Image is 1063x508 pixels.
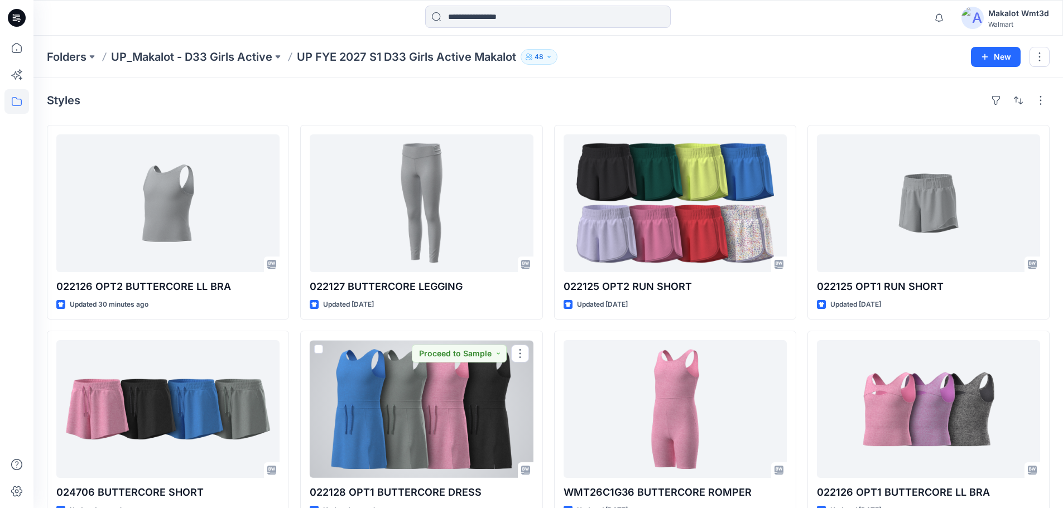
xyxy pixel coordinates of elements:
p: Updated [DATE] [323,299,374,311]
h4: Styles [47,94,80,107]
p: 024706 BUTTERCORE SHORT [56,485,280,500]
p: 022126 OPT2 BUTTERCORE LL BRA [56,279,280,294]
p: Updated [DATE] [830,299,881,311]
a: WMT26C1G36 BUTTERCORE ROMPER [564,340,787,478]
p: 022128 OPT1 BUTTERCORE DRESS [310,485,533,500]
p: 48 [535,51,543,63]
button: New [971,47,1021,67]
a: Folders [47,49,86,65]
p: 022125 OPT1 RUN SHORT [817,279,1040,294]
p: WMT26C1G36 BUTTERCORE ROMPER [564,485,787,500]
a: 022126 OPT1 BUTTERCORE LL BRA [817,340,1040,478]
p: 022125 OPT2 RUN SHORT [564,279,787,294]
button: 48 [521,49,557,65]
a: 022125 OPT1 RUN SHORT [817,134,1040,272]
p: 022127 BUTTERCORE LEGGING [310,279,533,294]
div: Makalot Wmt3d [988,7,1049,20]
a: 022126 OPT2 BUTTERCORE LL BRA [56,134,280,272]
a: 022127 BUTTERCORE LEGGING [310,134,533,272]
a: 022125 OPT2 RUN SHORT [564,134,787,272]
p: Updated 30 minutes ago [70,299,148,311]
a: UP_Makalot - D33 Girls Active [111,49,272,65]
img: avatar [961,7,984,29]
p: UP FYE 2027 S1 D33 Girls Active Makalot [297,49,516,65]
div: Walmart [988,20,1049,28]
a: 024706 BUTTERCORE SHORT [56,340,280,478]
a: 022128 OPT1 BUTTERCORE DRESS [310,340,533,478]
p: 022126 OPT1 BUTTERCORE LL BRA [817,485,1040,500]
p: Updated [DATE] [577,299,628,311]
